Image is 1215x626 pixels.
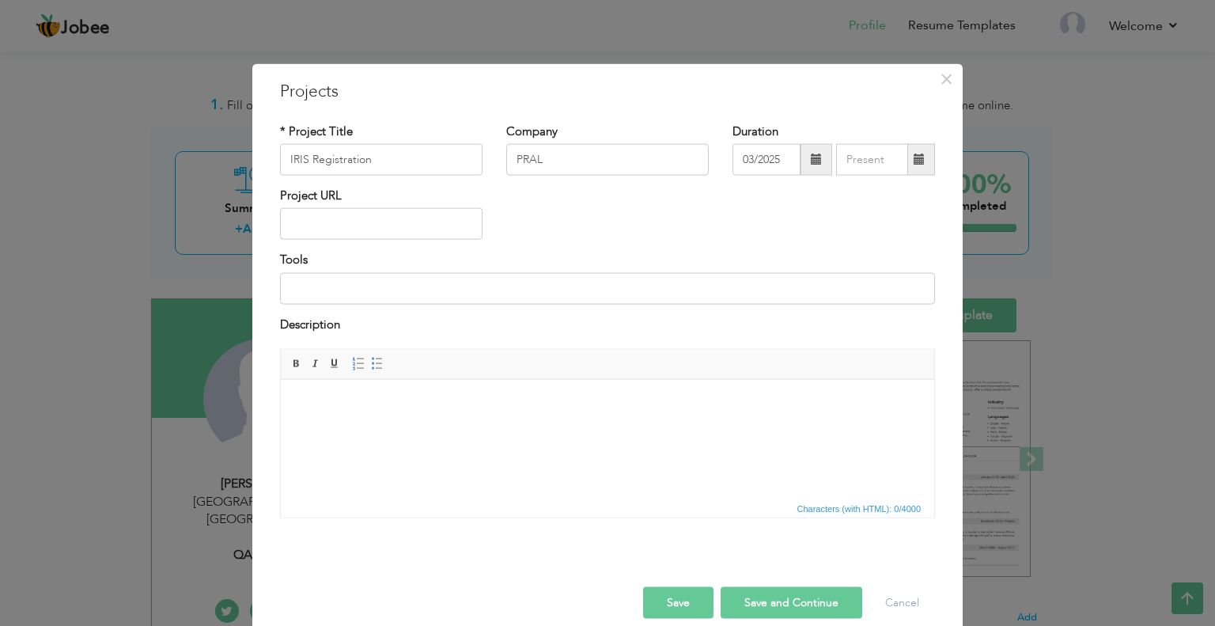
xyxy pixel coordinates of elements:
a: Insert/Remove Numbered List [350,355,367,373]
button: Save and Continue [721,587,862,619]
input: From [732,144,801,176]
a: Underline [326,355,343,373]
span: × [940,64,953,93]
label: * Project Title [280,123,353,139]
button: Close [933,66,959,91]
button: Save [643,587,713,619]
label: Project URL [280,188,342,204]
span: Characters (with HTML): 0/4000 [794,502,925,516]
label: Duration [732,123,778,139]
div: Statistics [794,502,926,516]
a: Italic [307,355,324,373]
label: Company [506,123,558,139]
h3: Projects [280,79,935,103]
label: Description [280,316,340,332]
label: Tools [280,252,308,268]
input: Present [836,144,908,176]
iframe: Rich Text Editor, projectEditor [281,380,934,499]
a: Bold [288,355,305,373]
button: Cancel [869,587,935,619]
a: Insert/Remove Bulleted List [369,355,386,373]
